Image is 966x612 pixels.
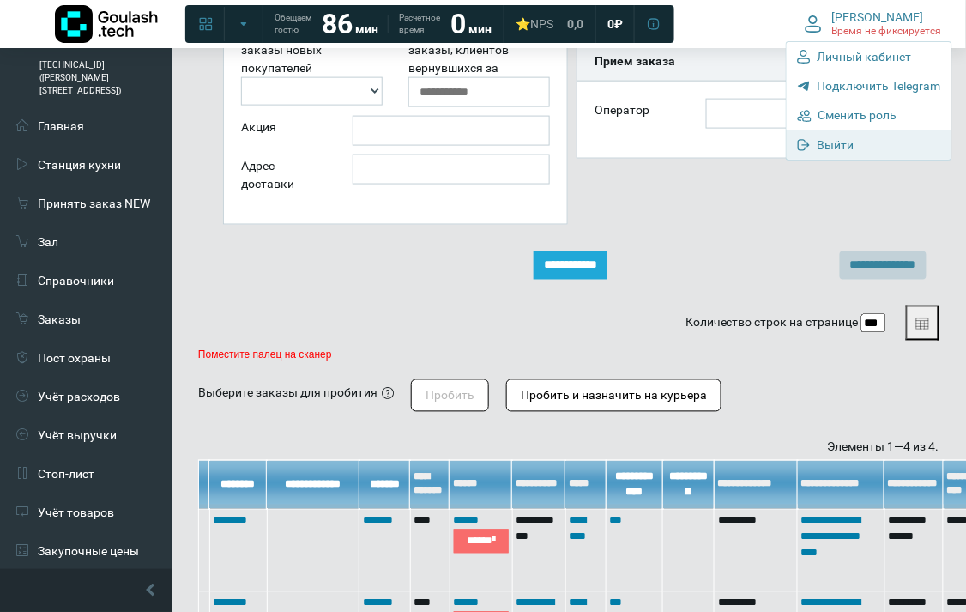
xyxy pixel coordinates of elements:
a: 0 ₽ [597,9,633,39]
strong: 0 [450,8,466,40]
span: 0 [607,16,614,32]
span: ₽ [614,16,623,32]
span: Расчетное время [399,12,440,36]
span: Сменить роль [818,107,897,123]
p: Поместите палец на сканер [198,349,939,361]
b: Прием заказа [595,54,675,68]
a: Подключить Telegram [787,71,951,100]
a: Выйти [787,130,951,160]
div: ⭐ [516,16,553,32]
a: ⭐NPS 0,0 [505,9,594,39]
span: Выйти [818,137,854,153]
a: Сменить роль [787,100,951,130]
span: мин [468,22,492,36]
div: Адрес доставки [228,155,340,199]
div: Акция [228,116,340,146]
label: Оператор [595,101,649,119]
div: Выберите заказы для пробития [198,385,377,403]
span: Обещаем гостю [275,12,311,36]
button: [PERSON_NAME] Время не фиксируется [794,6,952,42]
button: Пробить и назначить на курьера [506,379,721,412]
span: Личный кабинет [818,49,912,64]
div: заказы новых покупателей [228,41,395,107]
span: Подключить Telegram [818,78,941,94]
strong: 86 [322,8,353,40]
div: Элементы 1—4 из 4. [198,439,939,457]
label: Количество строк на странице [685,314,859,332]
span: мин [355,22,378,36]
a: Обещаем гостю 86 мин Расчетное время 0 мин [264,9,502,39]
span: 0,0 [567,16,583,32]
button: Пробить [411,379,489,412]
a: Личный кабинет [787,42,951,71]
div: заказы, клиентов вернувшихся за [395,41,563,107]
img: Логотип компании Goulash.tech [55,5,158,43]
span: [PERSON_NAME] [832,9,924,25]
span: Время не фиксируется [832,25,942,39]
span: NPS [530,17,553,31]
